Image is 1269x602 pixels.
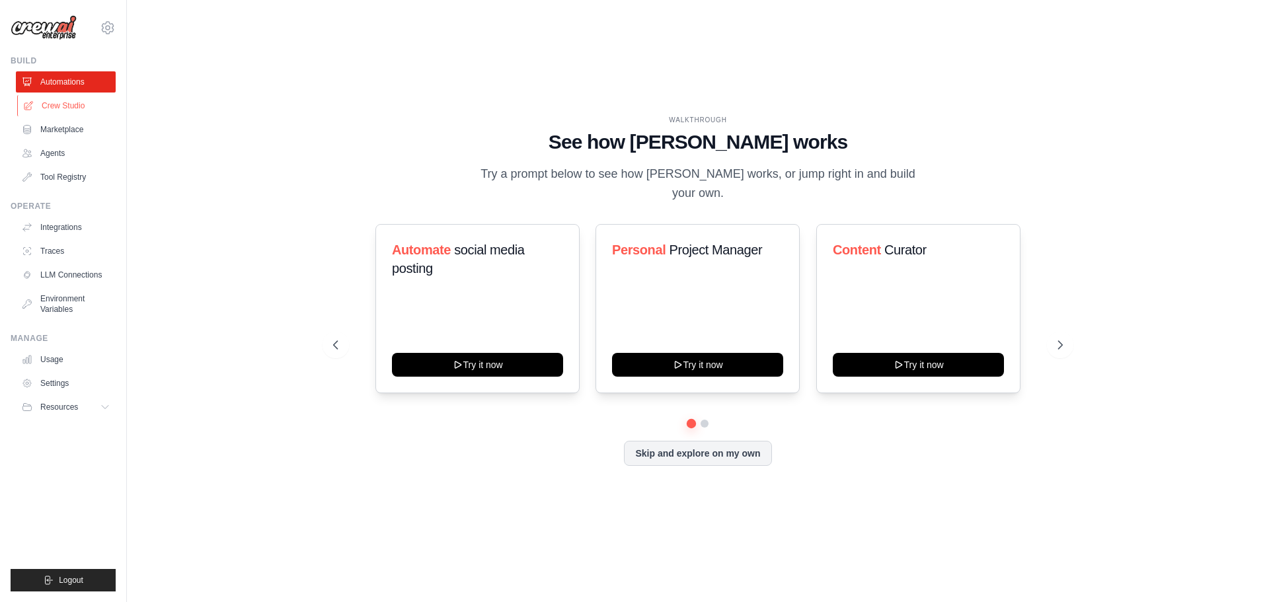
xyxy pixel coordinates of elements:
span: Automate [392,243,451,257]
a: Tool Registry [16,167,116,188]
a: Settings [16,373,116,394]
a: Integrations [16,217,116,238]
span: Curator [884,243,927,257]
span: Resources [40,402,78,412]
button: Try it now [833,353,1004,377]
a: Usage [16,349,116,370]
span: Content [833,243,881,257]
a: Environment Variables [16,288,116,320]
a: Traces [16,241,116,262]
div: Operate [11,201,116,211]
a: Crew Studio [17,95,117,116]
button: Skip and explore on my own [624,441,771,466]
span: Personal [612,243,666,257]
p: Try a prompt below to see how [PERSON_NAME] works, or jump right in and build your own. [476,165,920,204]
span: social media posting [392,243,525,276]
img: Logo [11,15,77,40]
a: Automations [16,71,116,93]
span: Project Manager [670,243,763,257]
a: LLM Connections [16,264,116,285]
button: Resources [16,396,116,418]
span: Logout [59,575,83,585]
a: Marketplace [16,119,116,140]
button: Try it now [392,353,563,377]
button: Logout [11,569,116,591]
h1: See how [PERSON_NAME] works [333,130,1063,154]
div: Build [11,56,116,66]
a: Agents [16,143,116,164]
button: Try it now [612,353,783,377]
div: Manage [11,333,116,344]
div: WALKTHROUGH [333,115,1063,125]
